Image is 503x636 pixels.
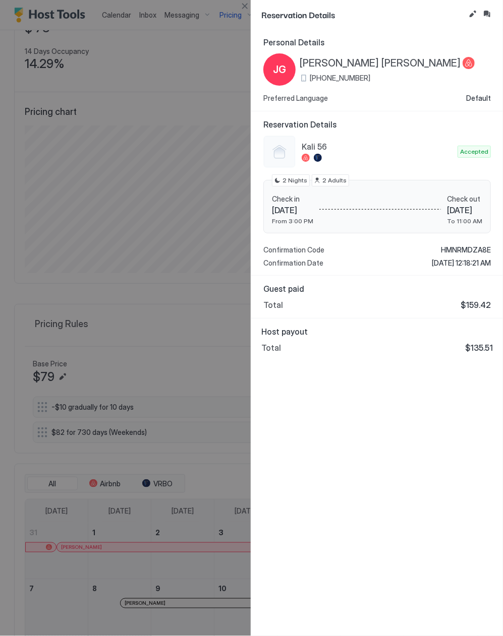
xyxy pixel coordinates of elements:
[263,119,491,130] span: Reservation Details
[263,284,491,294] span: Guest paid
[432,259,491,268] span: [DATE] 12:18:21 AM
[461,300,491,310] span: $159.42
[263,37,491,47] span: Personal Details
[300,57,461,70] span: [PERSON_NAME] [PERSON_NAME]
[263,300,283,310] span: Total
[261,343,281,353] span: Total
[272,217,313,225] span: From 3:00 PM
[272,195,313,204] span: Check in
[447,195,482,204] span: Check out
[447,217,482,225] span: To 11:00 AM
[263,245,324,255] span: Confirmation Code
[263,94,328,103] span: Preferred Language
[310,74,370,83] span: [PHONE_NUMBER]
[322,176,347,185] span: 2 Adults
[273,62,286,77] span: JG
[283,176,307,185] span: 2 Nights
[466,94,491,103] span: Default
[441,245,491,255] span: HMNRMDZA8E
[261,8,465,21] span: Reservation Details
[263,259,323,268] span: Confirmation Date
[481,8,493,20] button: Inbox
[261,327,493,337] span: Host payout
[272,205,313,215] span: [DATE]
[467,8,479,20] button: Edit reservation
[465,343,493,353] span: $135.51
[460,147,488,156] span: Accepted
[447,205,482,215] span: [DATE]
[302,142,454,152] span: Kali 56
